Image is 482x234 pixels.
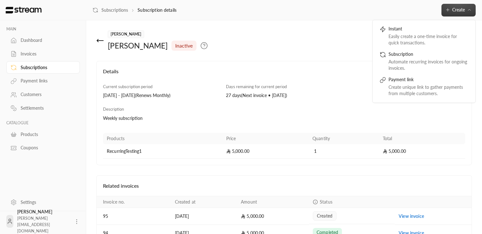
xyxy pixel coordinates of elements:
[103,92,220,99] div: [DATE] - [DATE] ( Renews Monthly )
[138,7,177,13] p: Subscription details
[93,7,128,13] a: Subscriptions
[399,213,424,219] a: View invoice
[17,216,50,233] span: [PERSON_NAME][EMAIL_ADDRESS][DOMAIN_NAME]
[6,88,80,101] a: Customers
[226,92,343,99] div: 27 days ( Next invoice • [DATE] )
[320,199,332,205] span: Status
[379,133,465,144] th: Total
[103,107,124,112] span: Description
[389,76,468,84] div: Payment link
[103,182,465,190] h4: Related invoices
[379,144,465,159] td: 5,000.00
[6,128,80,140] a: Products
[389,26,468,33] div: Instant
[21,145,72,151] div: Coupons
[108,30,144,38] span: [PERSON_NAME]
[21,37,72,43] div: Dashboard
[5,7,42,14] img: Logo
[21,105,72,111] div: Settlements
[441,4,476,16] button: Create
[376,23,472,49] a: InstantEasily create a one-time invoice for quick transactions.
[6,61,80,74] a: Subscriptions
[312,148,319,154] span: 1
[171,196,237,208] th: Created at
[6,120,80,126] p: CATALOGUE
[108,41,168,51] div: [PERSON_NAME]
[21,64,72,71] div: Subscriptions
[21,78,72,84] div: Payment links
[226,84,287,89] span: Days remaining for current period
[376,74,472,99] a: Payment linkCreate unique link to gather payments from multiple customers.
[389,59,468,71] div: Automate recurring invoices for ongoing invoices.
[389,33,468,46] div: Easily create a one-time invoice for quick transactions.
[222,144,309,159] td: 5,000.00
[6,27,80,32] p: MAIN
[6,196,80,208] a: Settings
[389,51,468,59] div: Subscription
[17,209,70,234] div: [PERSON_NAME]
[21,199,72,205] div: Settings
[103,68,465,81] h4: Details
[6,48,80,60] a: Invoices
[171,208,237,225] td: [DATE]
[103,133,465,159] table: Products
[97,196,171,208] th: Invoice no.
[6,75,80,87] a: Payment links
[21,51,72,57] div: Invoices
[6,102,80,114] a: Settlements
[103,133,222,144] th: Products
[103,84,152,89] span: Current subscription period
[309,133,379,144] th: Quantity
[93,7,177,13] nav: breadcrumb
[21,131,72,138] div: Products
[175,42,193,49] span: inactive
[222,133,309,144] th: Price
[97,208,171,225] td: 95
[317,213,332,219] span: created
[21,91,72,98] div: Customers
[6,142,80,154] a: Coupons
[389,84,468,97] div: Create unique link to gather payments from multiple customers.
[452,7,465,12] span: Create
[6,34,80,47] a: Dashboard
[103,144,222,159] td: RecurringTesting1
[376,49,472,74] a: SubscriptionAutomate recurring invoices for ongoing invoices.
[103,115,281,121] div: Weekly subscription
[237,196,309,208] th: Amount
[237,208,309,225] td: 5,000.00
